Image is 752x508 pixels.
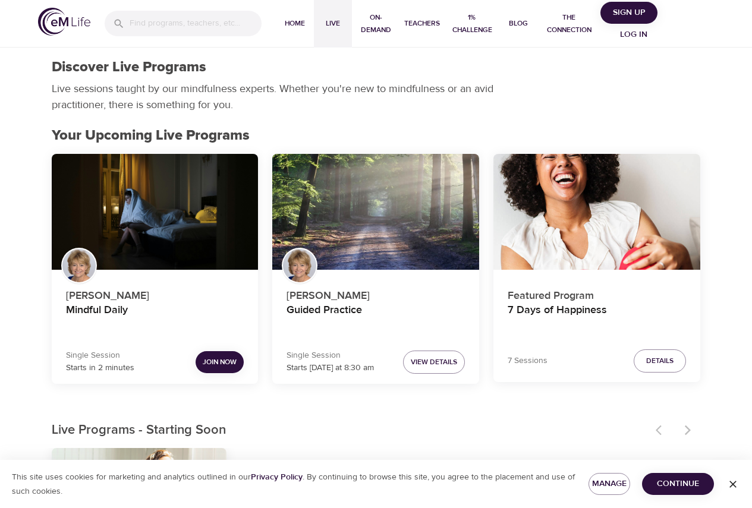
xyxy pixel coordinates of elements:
[287,349,374,362] p: Single Session
[449,11,494,36] span: 1% Challenge
[652,477,704,491] span: Continue
[598,477,621,491] span: Manage
[411,356,457,368] span: View Details
[52,127,701,144] h2: Your Upcoming Live Programs
[38,8,90,36] img: logo
[66,304,244,332] h4: Mindful Daily
[642,473,714,495] button: Continue
[272,154,479,270] button: Guided Practice
[403,351,465,374] button: View Details
[52,81,498,113] p: Live sessions taught by our mindfulness experts. Whether you're new to mindfulness or an avid pra...
[66,362,134,374] p: Starts in 2 minutes
[504,17,533,30] span: Blog
[251,472,303,482] a: Privacy Policy
[605,5,653,20] span: Sign Up
[319,17,347,30] span: Live
[404,17,440,30] span: Teachers
[287,283,465,304] p: [PERSON_NAME]
[610,27,657,42] span: Log in
[508,283,686,304] p: Featured Program
[203,356,237,368] span: Join Now
[130,11,262,36] input: Find programs, teachers, etc...
[600,2,657,24] button: Sign Up
[287,362,374,374] p: Starts [DATE] at 8:30 am
[646,355,674,367] span: Details
[52,421,649,440] p: Live Programs - Starting Soon
[589,473,630,495] button: Manage
[52,154,259,270] button: Mindful Daily
[196,351,244,373] button: Join Now
[605,24,662,46] button: Log in
[508,304,686,332] h4: 7 Days of Happiness
[66,349,134,362] p: Single Session
[66,283,244,304] p: [PERSON_NAME]
[287,304,465,332] h4: Guided Practice
[493,154,700,270] button: 7 Days of Happiness
[508,355,548,367] p: 7 Sessions
[52,59,206,76] h1: Discover Live Programs
[281,17,309,30] span: Home
[542,11,596,36] span: The Connection
[634,349,686,373] button: Details
[357,11,395,36] span: On-Demand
